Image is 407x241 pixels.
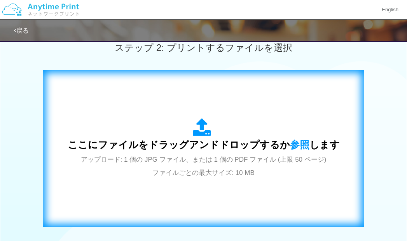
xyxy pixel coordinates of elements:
[290,139,309,150] span: 参照
[81,156,327,176] span: アップロード: 1 個の JPG ファイル、または 1 個の PDF ファイル (上限 50 ページ) ファイルごとの最大サイズ: 10 MB
[68,139,340,150] span: ここにファイルをドラッグアンドドロップするか します
[14,27,29,34] a: 戻る
[115,42,292,53] span: ステップ 2: プリントするファイルを選択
